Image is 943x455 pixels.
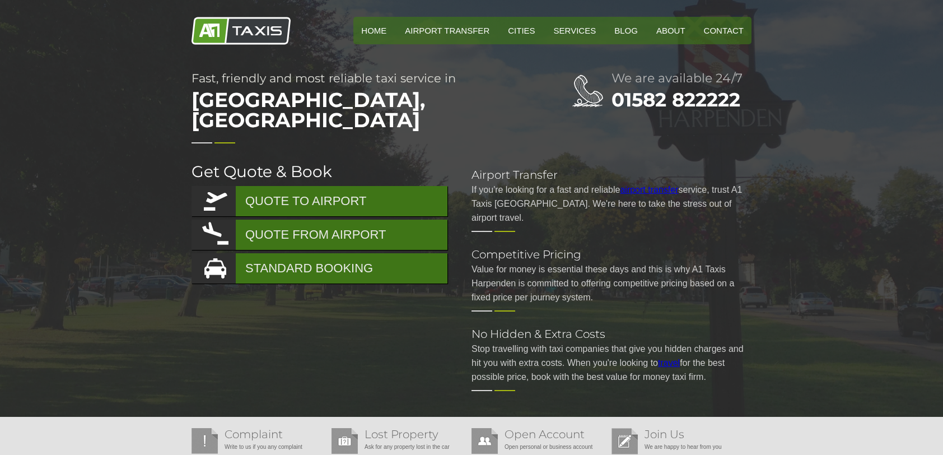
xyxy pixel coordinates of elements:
[192,220,447,250] a: QUOTE FROM AIRPORT
[332,428,358,454] img: Lost Property
[365,428,438,441] a: Lost Property
[611,88,740,112] a: 01582 822222
[471,169,751,180] h2: Airport Transfer
[611,440,746,454] p: We are happy to hear from you
[471,428,498,454] img: Open Account
[611,72,751,85] h2: We are available 24/7
[192,186,447,216] a: QUOTE TO AIRPORT
[606,17,646,44] a: Blog
[192,253,447,284] a: STANDARD BOOKING
[225,428,283,441] a: Complaint
[192,164,449,179] h2: Get Quote & Book
[353,17,394,44] a: HOME
[611,428,638,454] img: Join Us
[500,17,543,44] a: Cities
[645,428,684,441] a: Join Us
[648,17,693,44] a: About
[192,84,527,136] span: [GEOGRAPHIC_DATA], [GEOGRAPHIC_DATA]
[471,262,751,304] p: Value for money is essential these days and this is why A1 Taxis Harpenden is committed to offeri...
[620,185,678,194] a: airport transfer
[192,440,326,454] p: Write to us if you any complaint
[397,17,497,44] a: Airport Transfer
[332,440,466,454] p: Ask for any property lost in the car
[192,428,218,454] img: Complaint
[696,17,751,44] a: Contact
[471,328,751,340] h2: No Hidden & Extra Costs
[546,17,604,44] a: Services
[471,342,751,384] p: Stop travelling with taxi companies that give you hidden charges and hit you with extra costs. Wh...
[471,249,751,260] h2: Competitive Pricing
[192,17,291,45] img: A1 Taxis
[505,428,585,441] a: Open Account
[658,358,680,368] a: travel
[471,183,751,225] p: If you're looking for a fast and reliable service, trust A1 Taxis [GEOGRAPHIC_DATA]. We're here t...
[471,440,606,454] p: Open personal or business account
[192,72,527,136] h1: Fast, friendly and most reliable taxi service in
